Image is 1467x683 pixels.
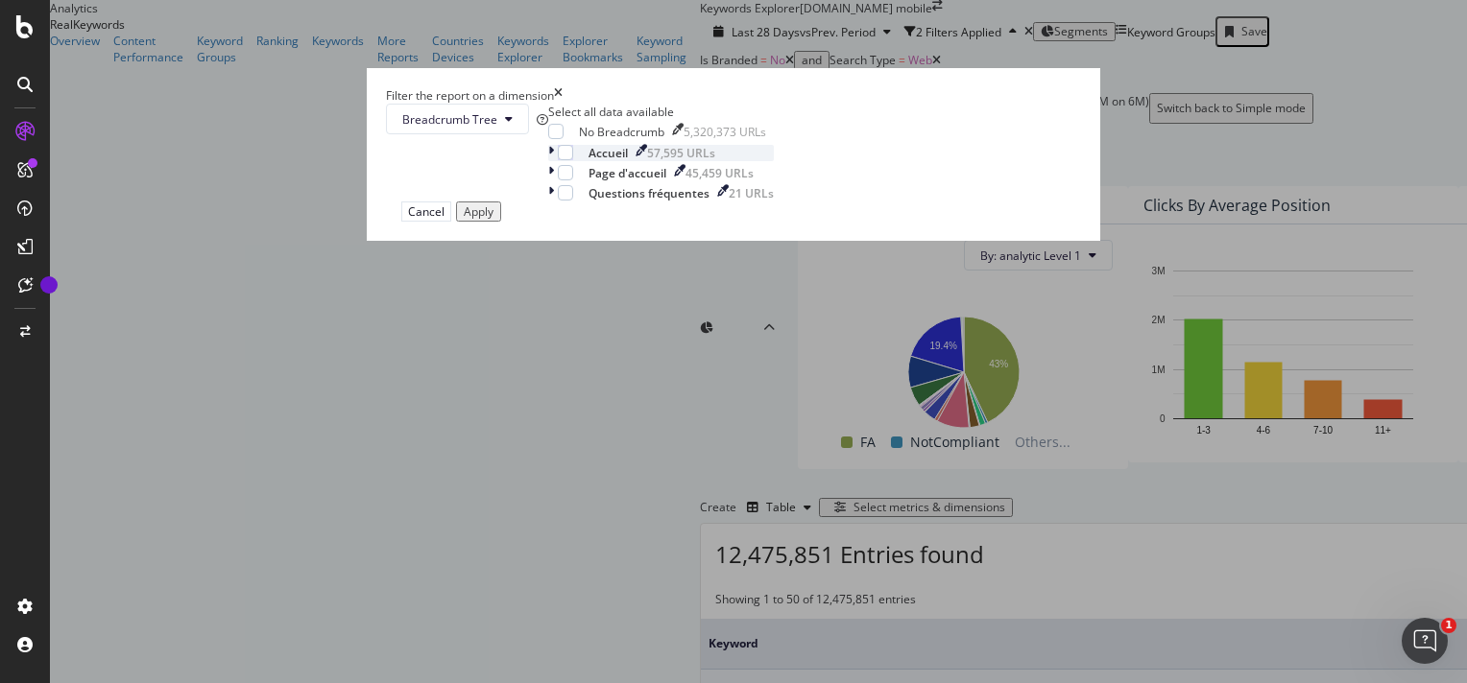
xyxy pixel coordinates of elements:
button: Breadcrumb Tree [386,104,529,134]
div: No Breadcrumb [579,124,664,140]
div: Apply [464,205,493,219]
button: Cancel [401,201,451,222]
div: Cancel [408,203,445,220]
div: 5,320,373 URLs [684,124,766,140]
div: 21 URLs [729,185,774,201]
div: Filter the report on a dimension [386,87,554,104]
button: Apply [456,201,501,222]
span: Breadcrumb Tree [402,111,497,128]
div: times [554,87,563,104]
div: Accueil [589,145,628,161]
iframe: Intercom live chat [1402,618,1448,664]
div: Questions fréquentes [589,185,709,201]
div: modal [367,68,1100,241]
div: Page d'accueil [589,165,666,181]
div: Tooltip anchor [40,276,58,294]
div: 57,595 URLs [647,145,715,161]
div: 45,459 URLs [685,165,754,181]
div: Select all data available [548,104,774,120]
span: 1 [1441,618,1456,633]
